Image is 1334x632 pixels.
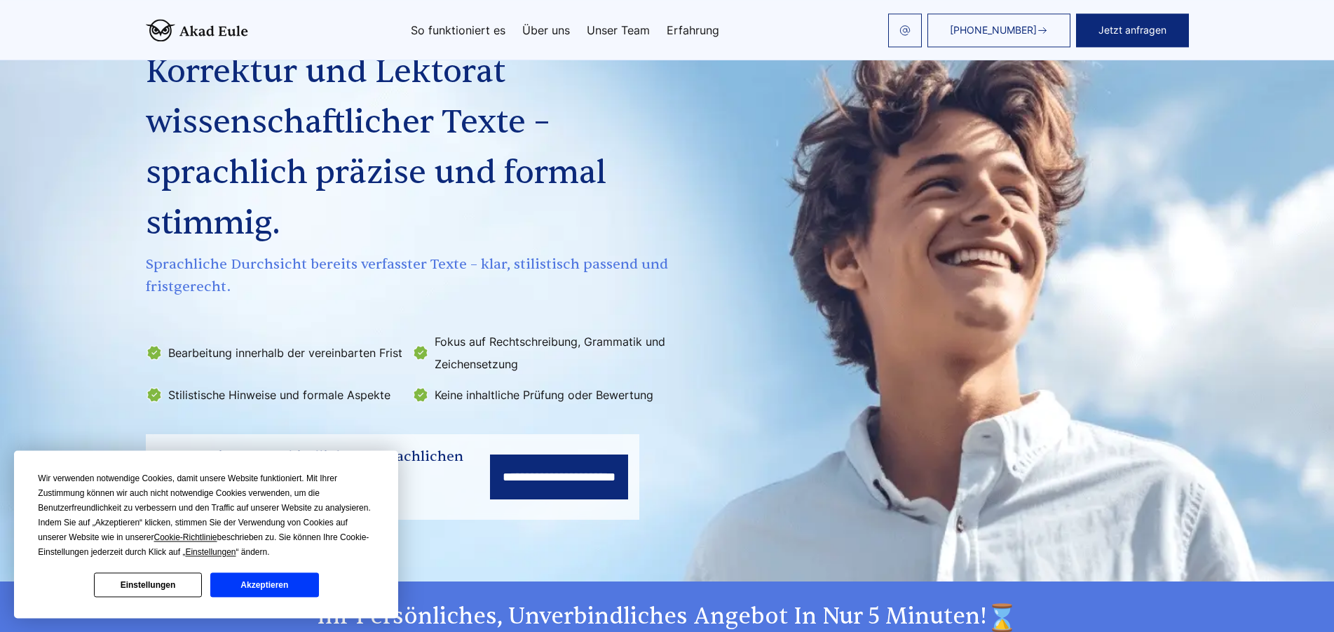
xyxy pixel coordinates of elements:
li: Fokus auf Rechtschreibung, Grammatik und Zeichensetzung [412,330,670,375]
img: logo [146,19,248,41]
span: Einstellungen [185,547,236,557]
a: So funktioniert es [411,25,505,36]
img: email [899,25,911,36]
span: [PHONE_NUMBER] [950,25,1037,36]
a: [PHONE_NUMBER] [927,13,1070,47]
h1: Korrektur und Lektorat wissenschaftlicher Texte – sprachlich präzise und formal stimmig. [146,47,673,249]
div: Cookie Consent Prompt [14,450,398,618]
div: Wir verwenden notwendige Cookies, damit unsere Website funktioniert. Mit Ihrer Zustimmung können ... [38,471,374,560]
span: Cookie-Richtlinie [154,532,217,542]
a: Über uns [522,25,570,36]
span: Sprachliche Durchsicht bereits verfasster Texte – klar, stilistisch passend und fristgerecht. [146,253,673,298]
a: Unser Team [587,25,650,36]
li: Stilistische Hinweise und formale Aspekte [146,384,404,406]
button: Einstellungen [94,572,202,597]
div: Jetzt 2 Seiten unverbindlich zur sprachlichen Prüfung einreichen [157,445,490,490]
li: Keine inhaltliche Prüfung oder Bewertung [412,384,670,406]
li: Bearbeitung innerhalb der vereinbarten Frist [146,330,404,375]
button: Akzeptieren [210,572,318,597]
a: Erfahrung [667,25,719,36]
button: Jetzt anfragen [1076,13,1189,47]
